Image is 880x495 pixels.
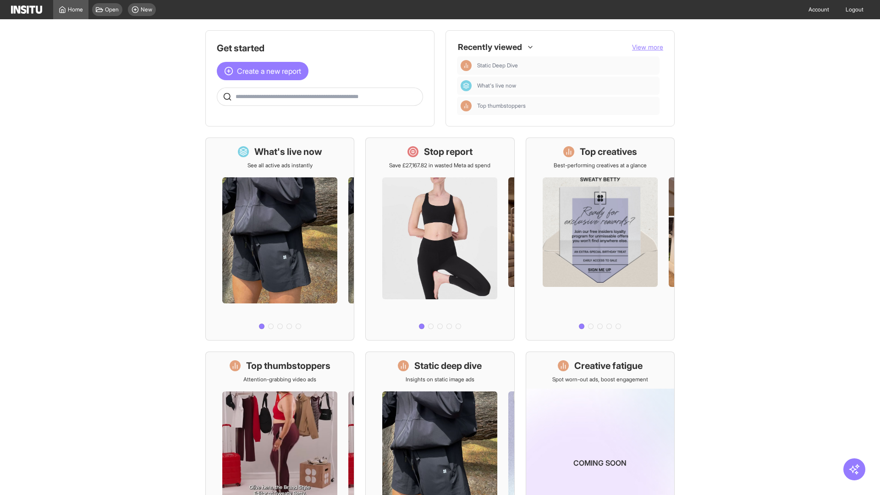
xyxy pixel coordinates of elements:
h1: Top thumbstoppers [246,359,330,372]
a: What's live nowSee all active ads instantly [205,137,354,341]
img: Logo [11,5,42,14]
p: Insights on static image ads [406,376,474,383]
p: Save £27,167.82 in wasted Meta ad spend [389,162,490,169]
h1: Top creatives [580,145,637,158]
div: Insights [461,100,472,111]
h1: Stop report [424,145,473,158]
span: Home [68,6,83,13]
a: Stop reportSave £27,167.82 in wasted Meta ad spend [365,137,514,341]
span: New [141,6,152,13]
h1: Get started [217,42,423,55]
h1: Static deep dive [414,359,482,372]
button: View more [632,43,663,52]
p: Attention-grabbing video ads [243,376,316,383]
span: Top thumbstoppers [477,102,656,110]
span: Open [105,6,119,13]
span: View more [632,43,663,51]
span: Create a new report [237,66,301,77]
span: What's live now [477,82,516,89]
div: Dashboard [461,80,472,91]
p: Best-performing creatives at a glance [554,162,647,169]
span: Top thumbstoppers [477,102,526,110]
span: What's live now [477,82,656,89]
h1: What's live now [254,145,322,158]
p: See all active ads instantly [247,162,313,169]
span: Static Deep Dive [477,62,656,69]
div: Insights [461,60,472,71]
button: Create a new report [217,62,308,80]
a: Top creativesBest-performing creatives at a glance [526,137,675,341]
span: Static Deep Dive [477,62,518,69]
